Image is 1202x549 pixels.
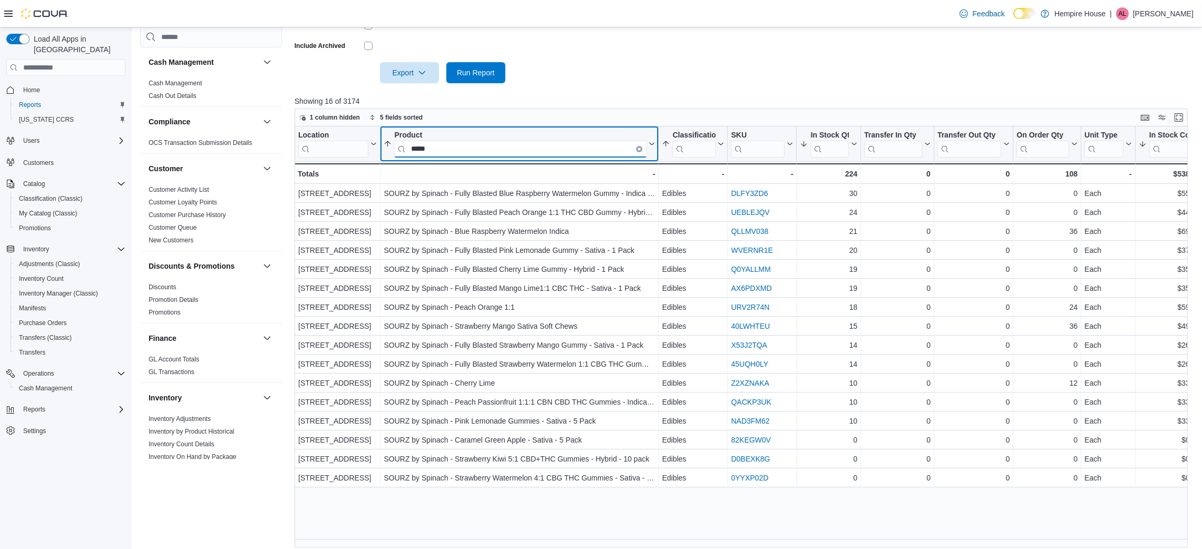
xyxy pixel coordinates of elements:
[19,348,45,357] span: Transfers
[937,339,1010,351] div: 0
[23,427,46,435] span: Settings
[864,339,931,351] div: 0
[2,82,130,97] button: Home
[1017,206,1078,219] div: 0
[15,317,125,329] span: Purchase Orders
[672,131,716,158] div: Classification
[15,302,50,315] a: Manifests
[731,189,768,198] a: DLFY3ZD6
[1084,263,1132,276] div: Each
[662,168,724,180] div: -
[19,319,67,327] span: Purchase Orders
[1156,111,1168,124] button: Display options
[1119,7,1127,20] span: AL
[864,320,931,332] div: 0
[295,111,364,124] button: 1 column hidden
[19,194,83,203] span: Classification (Classic)
[1139,187,1200,200] div: $55.80
[731,227,768,236] a: QLLMV038
[11,97,130,112] button: Reports
[298,358,377,370] div: [STREET_ADDRESS]
[1084,244,1132,257] div: Each
[1013,8,1035,19] input: Dark Mode
[149,355,199,364] span: GL Account Totals
[11,257,130,271] button: Adjustments (Classic)
[731,322,770,330] a: 40LWHTEU
[19,289,98,298] span: Inventory Manager (Classic)
[864,244,931,257] div: 0
[731,474,768,482] a: 0YYXP02D
[1017,263,1078,276] div: 0
[380,113,423,122] span: 5 fields sorted
[19,155,125,169] span: Customers
[23,405,45,414] span: Reports
[149,393,182,403] h3: Inventory
[1139,225,1200,238] div: $69.51
[11,191,130,206] button: Classification (Classic)
[15,258,84,270] a: Adjustments (Classic)
[937,131,1010,158] button: Transfer Out Qty
[295,96,1197,106] p: Showing 16 of 3174
[662,187,724,200] div: Edibles
[731,379,769,387] a: Z2XZNAKA
[149,309,181,316] a: Promotions
[800,282,857,295] div: 19
[15,302,125,315] span: Manifests
[19,243,53,256] button: Inventory
[298,225,377,238] div: [STREET_ADDRESS]
[1084,320,1132,332] div: Each
[672,131,716,141] div: Classification
[1017,339,1078,351] div: 0
[2,242,130,257] button: Inventory
[11,301,130,316] button: Manifests
[149,92,197,100] a: Cash Out Details
[15,99,125,111] span: Reports
[11,330,130,345] button: Transfers (Classic)
[384,131,655,158] button: ProductClear input
[11,286,130,301] button: Inventory Manager (Classic)
[149,186,209,193] a: Customer Activity List
[955,3,1009,24] a: Feedback
[1139,339,1200,351] div: $26.04
[365,111,427,124] button: 5 fields sorted
[19,224,51,232] span: Promotions
[800,320,857,332] div: 15
[15,287,125,300] span: Inventory Manager (Classic)
[384,339,655,351] div: SOURZ by Spinach - Fully Blasted Strawberry Mango Gummy - Sativa - 1 Pack
[937,320,1010,332] div: 0
[1084,131,1132,158] button: Unit Type
[1139,320,1200,332] div: $49.65
[2,423,130,438] button: Settings
[23,136,40,145] span: Users
[731,265,770,273] a: Q0YALLMM
[298,244,377,257] div: [STREET_ADDRESS]
[380,62,439,83] button: Export
[1172,111,1185,124] button: Enter fullscreen
[149,57,259,67] button: Cash Management
[149,428,234,435] a: Inventory by Product Historical
[149,139,252,146] a: OCS Transaction Submission Details
[261,332,273,345] button: Finance
[140,281,282,323] div: Discounts & Promotions
[662,131,724,158] button: Classification
[21,8,69,19] img: Cova
[11,381,130,396] button: Cash Management
[15,258,125,270] span: Adjustments (Classic)
[19,84,44,96] a: Home
[149,224,197,231] a: Customer Queue
[23,86,40,94] span: Home
[15,331,125,344] span: Transfers (Classic)
[1017,131,1069,158] div: On Order Qty
[149,261,234,271] h3: Discounts & Promotions
[149,356,199,363] a: GL Account Totals
[1017,320,1078,332] div: 36
[261,391,273,404] button: Inventory
[386,62,433,83] span: Export
[662,339,724,351] div: Edibles
[864,168,931,180] div: 0
[937,282,1010,295] div: 0
[1017,168,1078,180] div: 108
[149,163,259,174] button: Customer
